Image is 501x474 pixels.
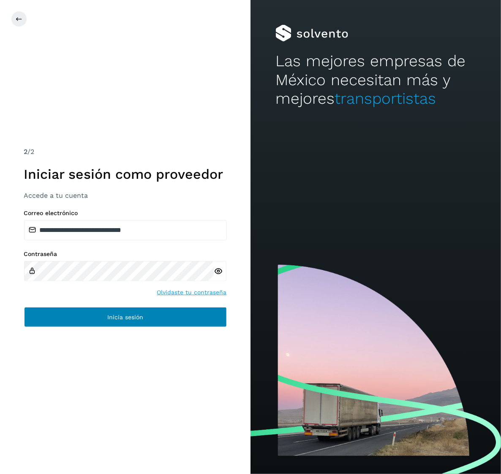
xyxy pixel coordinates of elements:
button: Inicia sesión [24,307,227,327]
span: transportistas [335,89,436,108]
div: /2 [24,147,227,157]
h1: Iniciar sesión como proveedor [24,166,227,182]
span: Inicia sesión [107,314,143,320]
a: Olvidaste tu contraseña [157,288,227,297]
label: Contraseña [24,250,227,258]
label: Correo electrónico [24,210,227,217]
span: 2 [24,148,28,156]
h2: Las mejores empresas de México necesitan más y mejores [275,52,476,108]
h3: Accede a tu cuenta [24,191,227,199]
